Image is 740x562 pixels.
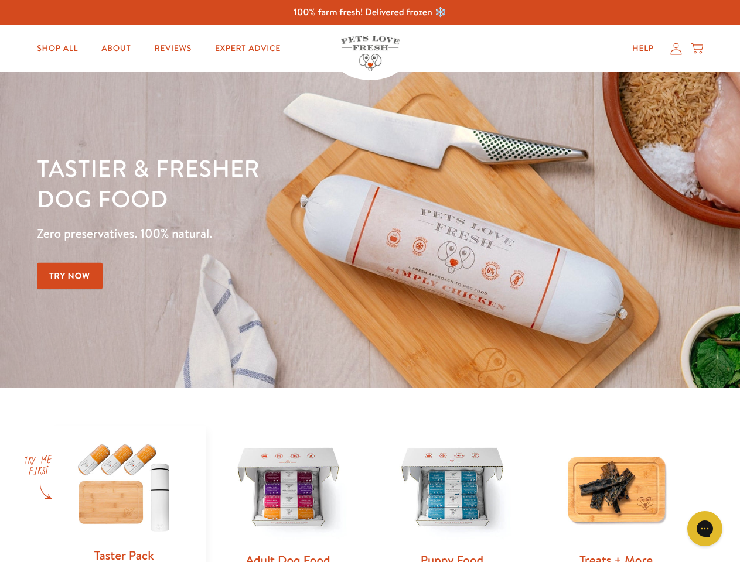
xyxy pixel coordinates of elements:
[341,36,400,71] img: Pets Love Fresh
[37,263,103,289] a: Try Now
[145,37,200,60] a: Reviews
[92,37,140,60] a: About
[623,37,663,60] a: Help
[37,223,481,244] p: Zero preservatives. 100% natural.
[28,37,87,60] a: Shop All
[206,37,290,60] a: Expert Advice
[37,153,481,214] h1: Tastier & fresher dog food
[681,507,728,550] iframe: Gorgias live chat messenger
